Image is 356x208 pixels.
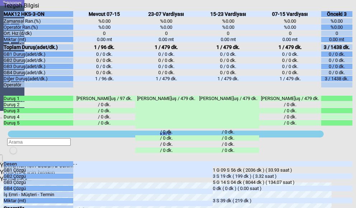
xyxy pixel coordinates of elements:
div: Zamansal Ran.(%) [4,18,73,24]
div: %0.00 [135,18,197,24]
div: / 0 dk. [73,120,135,126]
div: 3 S 19 dk ( 199 dk ) ( 3.32 saat ) [213,173,352,179]
div: / 0 dk. [73,102,135,107]
div: Duruş 2 [4,102,73,107]
div: 3 / 1438 dk. [321,76,352,81]
div: / 0 dk. [135,129,197,135]
div: 0 / 0 dk. [321,64,352,69]
div: / 0 dk. [197,148,259,153]
div: 15-23 Vardiyası [197,11,259,17]
div: 0.00 mt [197,37,259,42]
div: 0 / 0 dk. [197,70,259,75]
div: 0 / 0 dk. [73,51,135,57]
div: 0 [197,31,259,36]
div: Miktar (mt) [4,198,73,203]
div: 0.00 mt [73,37,135,42]
div: GB3 Duruş(adet/dk.) [4,64,73,69]
div: 3 / 1438 dk. [321,44,352,50]
div: 0 / 0 dk. [259,64,321,69]
div: 23-07 Vardiyası [135,11,197,17]
div: 5 G 14 S 04 dk ( 8044 dk ) ( 134.07 saat ) [213,180,352,185]
div: GB4 Duruş(adet/dk.) [4,70,73,75]
div: 07-15 Vardiyası [259,11,321,17]
div: 0 [259,31,321,36]
div: 1 G 09 S 56 dk ( 2036 dk ) ( 33.93 saat ) [213,167,352,173]
div: - - [73,161,213,177]
div: GB2 Çözgü [4,173,73,179]
div: GB4 Çözgü [4,186,73,191]
div: 1 / 96 dk. [73,76,135,81]
div: 1 / 479 dk. [197,44,259,50]
div: / 0 dk. [259,102,321,107]
div: Mevcut 07-15 [73,11,135,17]
div: / 0 dk. [259,114,321,119]
div: 3 S 39 dk ( 219 dk ) [213,198,352,203]
div: / 0 dk. [259,108,321,113]
div: 0 / 0 dk. [259,58,321,63]
div: [PERSON_NAME]uş / 479 dk. [135,96,197,128]
div: 0 [135,31,197,36]
div: Önceki 3 [321,11,352,17]
div: 0 / 0 dk. [73,64,135,69]
div: 0 / 0 dk. [321,51,352,57]
div: 0 dk ( 0 dk ) ( 0.00 saat ) [213,186,352,191]
div: / 0 dk. [135,148,197,153]
div: Toplam Duruş(adet/dk.) [4,44,73,50]
div: Tezgah Bilgisi [4,2,42,9]
div: 0 [73,31,135,36]
div: GB1 Çözgü [4,167,73,173]
div: 0 / 0 dk. [197,51,259,57]
div: / 0 dk. [135,141,197,147]
div: / 0 dk. [197,129,259,135]
div: 0 / 0 dk. [135,51,197,57]
div: Desen [4,161,73,167]
div: %0.00 [259,18,321,24]
div: %0.00 [259,24,321,30]
div: %0.00 [135,24,197,30]
div: / 0 dk. [197,141,259,147]
div: 0 / 0 dk. [135,70,197,75]
div: 0.00 mt [321,37,352,42]
div: [PERSON_NAME]uş / 97 dk. [73,96,135,101]
div: %0.00 [73,24,135,30]
div: / 0 dk. [73,114,135,119]
div: 1 / 479 dk. [135,44,197,50]
div: 0 / 0 dk. [197,64,259,69]
div: 1 / 479 dk. [197,76,259,81]
div: %0.00 [197,18,259,24]
div: / 0 dk. [73,108,135,113]
div: 0 / 0 dk. [73,58,135,63]
div: 1 / 479 dk. [135,76,197,81]
div: 0.00 mt [135,37,197,42]
div: Diğer Duruş(adet/dk.) [4,76,73,81]
div: 0.00 mt [259,37,321,42]
div: Duruş 3 [4,108,73,113]
div: 0 / 0 dk. [135,58,197,63]
div: [PERSON_NAME]uş / 479 dk. [197,96,259,128]
div: 0 / 0 dk. [135,64,197,69]
div: %0.00 [321,18,352,24]
div: 0 / 0 dk. [73,70,135,75]
div: %0.00 [73,18,135,24]
div: Miktar (mt) [4,37,73,42]
div: 1 / 479 dk. [259,44,321,50]
div: Operatör Ran.(%) [4,24,73,30]
div: 1 / 96 dk. [73,44,135,50]
div: Duruş 5 [4,120,73,126]
div: Duruş 4 [4,114,73,119]
div: MAK12 HKS-3-ON [4,11,73,17]
div: Ort. Hız (d/dk) [4,31,73,36]
div: GB1 Duruş(adet/dk.) [4,51,73,57]
div: GB2 Duruş(adet/dk.) [4,58,73,63]
div: İş Emri - Müşteri - Termin [4,192,73,197]
div: Operatör [4,82,73,87]
div: 1 / 479 dk. [259,76,321,81]
div: 0 / 0 dk. [321,70,352,75]
div: GB3 Çözgü [4,180,73,185]
div: / 0 dk. [135,135,197,141]
div: / 0 dk. [259,120,321,126]
div: 0 / 0 dk. [197,58,259,63]
div: 0 / 0 dk. [259,51,321,57]
div: 0 [321,31,352,36]
div: [PERSON_NAME]uş / 479 dk. [259,96,321,101]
